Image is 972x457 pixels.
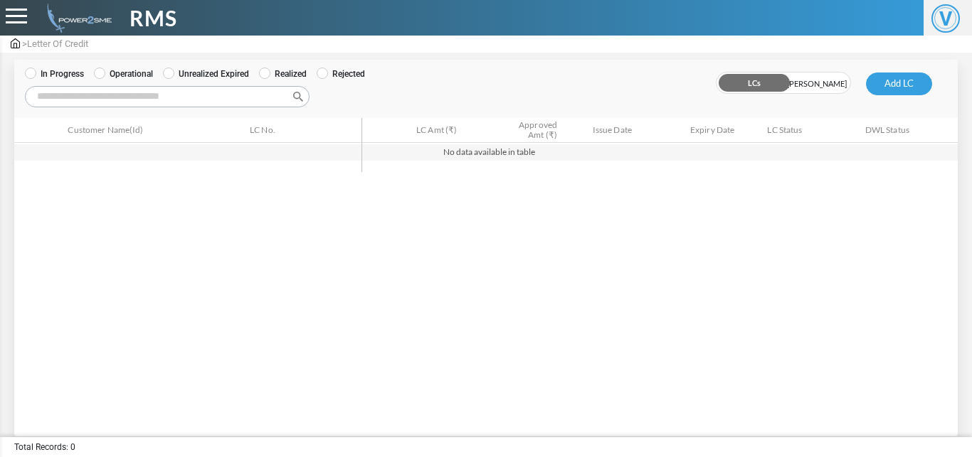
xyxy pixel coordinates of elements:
[562,118,662,143] th: Issue Date: activate to sort column ascending
[762,118,860,143] th: LC Status: activate to sort column ascending
[41,4,112,33] img: admin
[717,72,783,95] span: LCs
[25,68,84,80] label: In Progress
[14,441,75,453] span: Total Records: 0
[63,118,245,143] th: Customer Name(Id): activate to sort column ascending
[866,72,932,95] button: Add LC
[27,38,88,49] span: Letter Of Credit
[11,38,20,48] img: admin
[783,72,850,95] span: [PERSON_NAME]
[163,68,249,80] label: Unrealized Expired
[14,144,958,161] td: No data available in table
[245,118,361,143] th: LC No.: activate to sort column ascending
[662,118,763,143] th: Expiry Date: activate to sort column ascending
[462,118,562,143] th: Approved Amt (₹): activate to sort column ascending
[14,118,63,143] th: &nbsp;: activate to sort column descending
[860,118,958,143] th: DWL Status: activate to sort column ascending
[25,86,310,107] input: Search:
[317,68,365,80] label: Rejected
[931,4,960,33] span: V
[94,68,153,80] label: Operational
[130,2,177,34] span: RMS
[362,118,463,143] th: LC Amt (₹): activate to sort column ascending
[259,68,307,80] label: Realized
